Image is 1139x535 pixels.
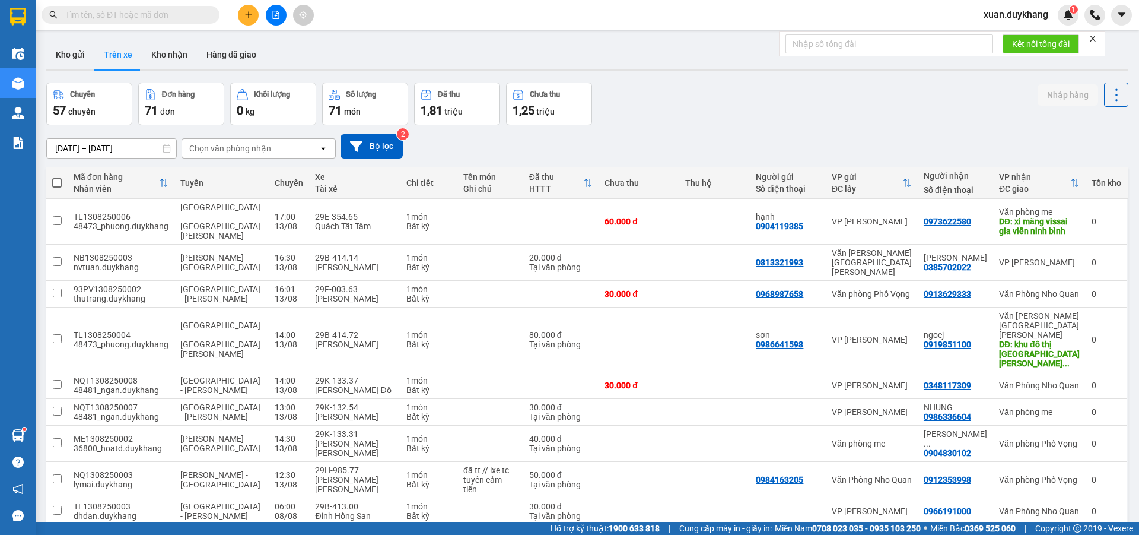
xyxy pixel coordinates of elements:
div: 60.000 đ [605,217,673,226]
div: 13:00 [275,403,303,412]
button: plus [238,5,259,26]
div: Đơn hàng [162,90,195,99]
div: 0 [1092,475,1121,485]
div: 13/08 [275,412,303,422]
sup: 2 [397,128,409,140]
div: TL1308250004 [74,330,168,340]
div: dhdan.duykhang [74,511,168,521]
div: 1 món [406,253,451,262]
span: search [49,11,58,19]
span: question-circle [12,457,24,468]
div: Văn phòng Phố Vọng [999,475,1080,485]
div: Người nhận [924,171,987,181]
div: VP gửi [832,172,902,182]
div: NQ1308250003 [74,470,168,480]
div: Số điện thoại [924,185,987,195]
button: caret-down [1111,5,1132,26]
div: 13/08 [275,221,303,231]
button: Đơn hàng71đơn [138,83,224,125]
sup: 1 [1070,5,1078,14]
div: Chuyến [70,90,95,99]
div: Đã thu [529,172,584,182]
div: 20.000 đ [529,253,593,262]
div: Bất kỳ [406,511,451,521]
span: triệu [444,107,463,116]
div: Chọn văn phòng nhận [189,143,271,154]
div: VP [PERSON_NAME] [999,258,1080,267]
div: 13/08 [275,340,303,349]
div: 48481_ngan.duykhang [74,412,168,422]
div: VP nhận [999,172,1070,182]
div: 0904830102 [924,448,971,458]
div: Tồn kho [1092,178,1121,188]
div: Tại văn phòng [529,480,593,489]
span: aim [299,11,307,19]
div: TL1308250003 [74,502,168,511]
div: 50.000 đ [529,470,593,480]
div: 0973622580 [924,217,971,226]
div: 30.000 đ [529,502,593,511]
button: Kho nhận [142,40,197,69]
button: Kết nối tổng đài [1003,34,1079,53]
span: [GEOGRAPHIC_DATA] - [PERSON_NAME] [180,284,260,303]
button: Trên xe [94,40,142,69]
div: 29B-413.00 [315,502,394,511]
div: VP [PERSON_NAME] [832,407,912,417]
div: Tại văn phòng [529,412,593,422]
div: Bất kỳ [406,221,451,231]
div: Văn phòng me [999,207,1080,217]
div: Tại văn phòng [529,340,593,349]
button: Đã thu1,81 triệu [414,83,500,125]
button: Hàng đã giao [197,40,266,69]
img: solution-icon [12,137,24,149]
div: 29F-003.63 [315,284,394,294]
th: Toggle SortBy [993,167,1086,199]
div: 1 món [406,284,451,294]
div: Bất kỳ [406,412,451,422]
div: Tại văn phòng [529,511,593,521]
sup: 1 [23,428,26,431]
div: [PERSON_NAME] [315,262,394,272]
span: [PERSON_NAME] - [GEOGRAPHIC_DATA] [180,434,260,453]
div: sơn [756,330,820,340]
div: VP [PERSON_NAME] [832,217,912,226]
div: 1 món [406,330,451,340]
div: 0919851100 [924,340,971,349]
div: Văn Phòng Nho Quan [999,506,1080,516]
span: notification [12,483,24,495]
span: Cung cấp máy in - giấy in: [679,522,772,535]
div: nguyễn mạnh hùng [924,429,987,448]
div: Bất kỳ [406,294,451,303]
span: Kết nối tổng đài [1012,37,1070,50]
img: icon-new-feature [1063,10,1074,20]
div: 13/08 [275,294,303,303]
div: 80.000 đ [529,330,593,340]
div: 13/08 [275,262,303,272]
div: Chuyến [275,178,303,188]
span: ... [924,439,931,448]
div: Quách Tất Tâm [315,221,394,231]
div: 1 món [406,502,451,511]
div: 48481_ngan.duykhang [74,385,168,395]
div: 0 [1092,258,1121,267]
span: [GEOGRAPHIC_DATA] - [GEOGRAPHIC_DATA][PERSON_NAME] [180,321,260,359]
span: ⚪️ [924,526,927,531]
div: Văn phòng Phố Vọng [832,289,912,299]
div: 1 món [406,434,451,444]
div: [PERSON_NAME] [PERSON_NAME] [315,439,394,458]
div: 30.000 đ [605,289,673,299]
div: Văn [PERSON_NAME][GEOGRAPHIC_DATA][PERSON_NAME] [999,311,1080,340]
div: Tuyến [180,178,263,188]
div: VP [PERSON_NAME] [832,506,912,516]
img: warehouse-icon [12,48,24,60]
div: Tên món [463,172,517,182]
div: nvtuan.duykhang [74,262,168,272]
div: 0 [1092,217,1121,226]
div: 12:30 [275,470,303,480]
button: Kho gửi [46,40,94,69]
div: Chi tiết [406,178,451,188]
div: 0913629333 [924,289,971,299]
span: xuan.duykhang [974,7,1058,22]
div: Chưa thu [530,90,560,99]
span: [GEOGRAPHIC_DATA] - [PERSON_NAME] [180,403,260,422]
